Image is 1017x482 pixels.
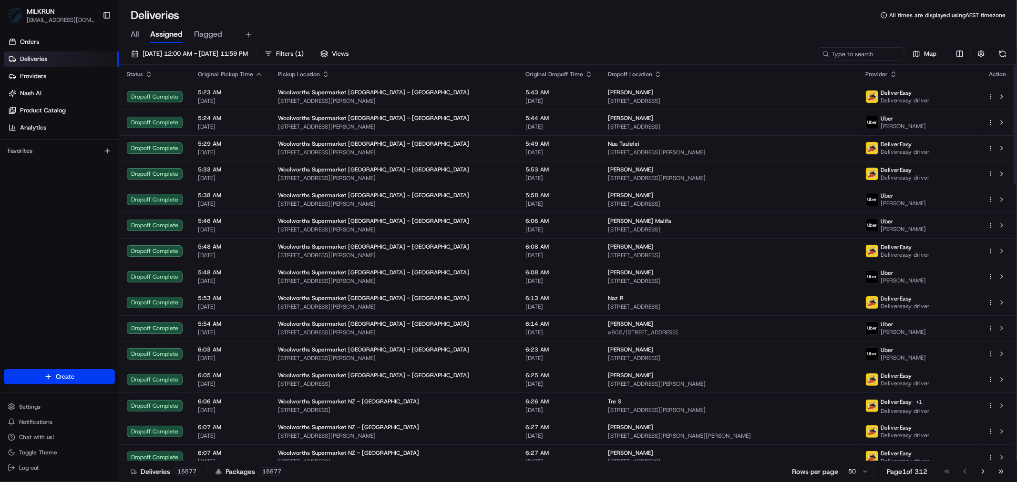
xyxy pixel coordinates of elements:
[4,69,119,84] a: Providers
[19,433,54,441] span: Chat with us!
[525,70,583,78] span: Original Dropoff Time
[792,467,838,476] p: Rows per page
[4,120,119,135] a: Analytics
[20,72,46,80] span: Providers
[608,329,850,336] span: e805/[STREET_ADDRESS]
[881,243,912,251] span: DeliverEasy
[198,140,263,148] span: 5:29 AM
[866,168,878,180] img: delivereasy_logo.png
[525,372,593,379] span: 6:25 AM
[608,277,850,285] span: [STREET_ADDRESS]
[914,397,925,407] button: +1
[608,174,850,182] span: [STREET_ADDRESS][PERSON_NAME]
[525,191,593,199] span: 5:58 AM
[198,149,263,156] span: [DATE]
[278,458,510,465] span: [STREET_ADDRESS]
[608,372,653,379] span: [PERSON_NAME]
[608,406,850,414] span: [STREET_ADDRESS][PERSON_NAME]
[19,464,39,472] span: Log out
[866,116,878,129] img: uber-new-logo.jpeg
[525,303,593,311] span: [DATE]
[608,269,653,276] span: [PERSON_NAME]
[198,200,263,208] span: [DATE]
[198,277,263,285] span: [DATE]
[525,458,593,465] span: [DATE]
[20,38,39,46] span: Orders
[525,226,593,233] span: [DATE]
[866,142,878,154] img: delivereasy_logo.png
[608,380,850,388] span: [STREET_ADDRESS][PERSON_NAME]
[881,148,930,156] span: Delivereasy driver
[198,303,263,311] span: [DATE]
[20,89,41,98] span: Nash AI
[278,149,510,156] span: [STREET_ADDRESS][PERSON_NAME]
[278,303,510,311] span: [STREET_ADDRESS][PERSON_NAME]
[198,166,263,173] span: 5:33 AM
[608,200,850,208] span: [STREET_ADDRESS]
[198,380,263,388] span: [DATE]
[278,191,469,199] span: Woolworths Supermarket [GEOGRAPHIC_DATA] - [GEOGRAPHIC_DATA]
[131,467,200,476] div: Deliveries
[198,432,263,440] span: [DATE]
[150,29,183,40] span: Assigned
[19,403,41,411] span: Settings
[525,398,593,405] span: 6:26 AM
[608,70,652,78] span: Dropoff Location
[194,29,222,40] span: Flagged
[881,89,912,97] span: DeliverEasy
[20,123,46,132] span: Analytics
[525,277,593,285] span: [DATE]
[608,320,653,328] span: [PERSON_NAME]
[278,217,469,225] span: Woolworths Supermarket [GEOGRAPHIC_DATA] - [GEOGRAPHIC_DATA]
[881,450,912,457] span: DeliverEasy
[525,423,593,431] span: 6:27 AM
[198,226,263,233] span: [DATE]
[4,34,119,50] a: Orders
[278,89,469,96] span: Woolworths Supermarket [GEOGRAPHIC_DATA] - [GEOGRAPHIC_DATA]
[278,114,469,122] span: Woolworths Supermarket [GEOGRAPHIC_DATA] - [GEOGRAPHIC_DATA]
[525,269,593,276] span: 6:08 AM
[27,7,55,16] span: MILKRUN
[198,346,263,353] span: 6:03 AM
[27,16,95,24] button: [EMAIL_ADDRESS][DOMAIN_NAME]
[881,166,912,174] span: DeliverEasy
[19,449,57,456] span: Toggle Theme
[608,251,850,259] span: [STREET_ADDRESS]
[881,354,926,361] span: [PERSON_NAME]
[198,329,263,336] span: [DATE]
[881,251,930,259] span: Delivereasy driver
[608,191,653,199] span: [PERSON_NAME]
[278,346,469,353] span: Woolworths Supermarket [GEOGRAPHIC_DATA] - [GEOGRAPHIC_DATA]
[127,47,252,60] button: [DATE] 12:00 AM - [DATE] 11:59 PM
[278,372,469,379] span: Woolworths Supermarket [GEOGRAPHIC_DATA] - [GEOGRAPHIC_DATA]
[278,423,419,431] span: Woolworths Supermarket NZ - [GEOGRAPHIC_DATA]
[525,200,593,208] span: [DATE]
[881,295,912,302] span: DeliverEasy
[525,243,593,251] span: 6:08 AM
[608,354,850,362] span: [STREET_ADDRESS]
[198,294,263,302] span: 5:53 AM
[260,47,308,60] button: Filters(1)
[881,328,926,336] span: [PERSON_NAME]
[866,245,878,257] img: delivereasy_logo.png
[4,431,115,444] button: Chat with us!
[525,432,593,440] span: [DATE]
[525,217,593,225] span: 6:06 AM
[881,302,930,310] span: Delivereasy driver
[278,97,510,105] span: [STREET_ADDRESS][PERSON_NAME]
[608,449,653,457] span: [PERSON_NAME]
[198,398,263,405] span: 6:06 AM
[866,373,878,386] img: delivereasy_logo.png
[866,193,878,206] img: uber-new-logo.jpeg
[198,354,263,362] span: [DATE]
[866,271,878,283] img: uber-new-logo.jpeg
[316,47,353,60] button: Views
[881,424,912,432] span: DeliverEasy
[881,97,930,104] span: Delivereasy driver
[198,423,263,431] span: 6:07 AM
[924,50,936,58] span: Map
[608,166,653,173] span: [PERSON_NAME]
[881,174,930,181] span: Delivereasy driver
[8,8,23,23] img: MILKRUN
[525,251,593,259] span: [DATE]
